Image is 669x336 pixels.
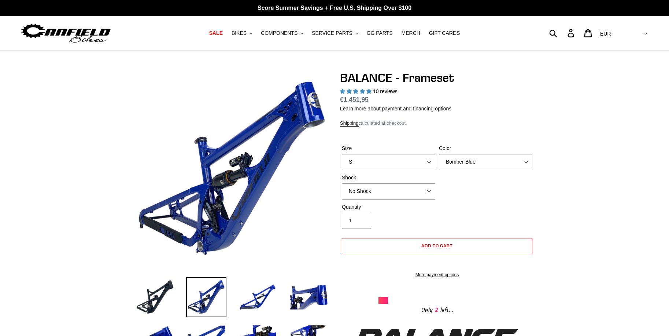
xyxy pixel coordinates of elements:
a: GG PARTS [363,28,396,38]
img: Canfield Bikes [20,22,112,45]
label: Shock [342,174,435,182]
span: COMPONENTS [261,30,297,36]
a: GIFT CARDS [425,28,464,38]
span: GG PARTS [367,30,393,36]
label: Color [439,145,532,152]
a: Shipping [340,120,359,127]
a: MERCH [398,28,424,38]
img: Load image into Gallery viewer, BALANCE - Frameset [135,277,175,317]
h1: BALANCE - Frameset [340,71,534,85]
span: 2 [433,306,440,315]
img: Load image into Gallery viewer, BALANCE - Frameset [186,277,226,317]
label: Quantity [342,203,435,211]
button: SERVICE PARTS [308,28,361,38]
span: €1.451,95 [340,96,369,103]
button: BIKES [228,28,256,38]
a: SALE [206,28,226,38]
span: SALE [209,30,223,36]
div: Only left... [378,304,496,315]
label: Size [342,145,435,152]
img: Load image into Gallery viewer, BALANCE - Frameset [237,277,278,317]
span: 5.00 stars [340,88,373,94]
button: Add to cart [342,238,532,254]
span: GIFT CARDS [429,30,460,36]
a: More payment options [342,271,532,278]
span: SERVICE PARTS [312,30,352,36]
img: Load image into Gallery viewer, BALANCE - Frameset [289,277,329,317]
div: calculated at checkout. [340,120,534,127]
button: COMPONENTS [257,28,307,38]
span: 10 reviews [373,88,398,94]
span: BIKES [232,30,247,36]
span: Add to cart [421,243,453,248]
input: Search [553,25,572,41]
a: Learn more about payment and financing options [340,106,451,112]
span: MERCH [402,30,420,36]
